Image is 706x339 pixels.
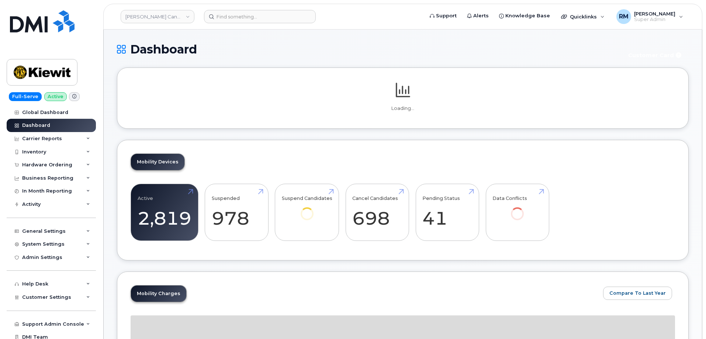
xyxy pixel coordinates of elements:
[609,290,666,297] span: Compare To Last Year
[212,188,262,237] a: Suspended 978
[622,49,689,62] button: Customer Card
[131,105,675,112] p: Loading...
[117,43,619,56] h1: Dashboard
[282,188,332,231] a: Suspend Candidates
[138,188,191,237] a: Active 2,819
[603,287,672,300] button: Compare To Last Year
[131,154,184,170] a: Mobility Devices
[352,188,402,237] a: Cancel Candidates 698
[492,188,542,231] a: Data Conflicts
[131,286,186,302] a: Mobility Charges
[422,188,472,237] a: Pending Status 41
